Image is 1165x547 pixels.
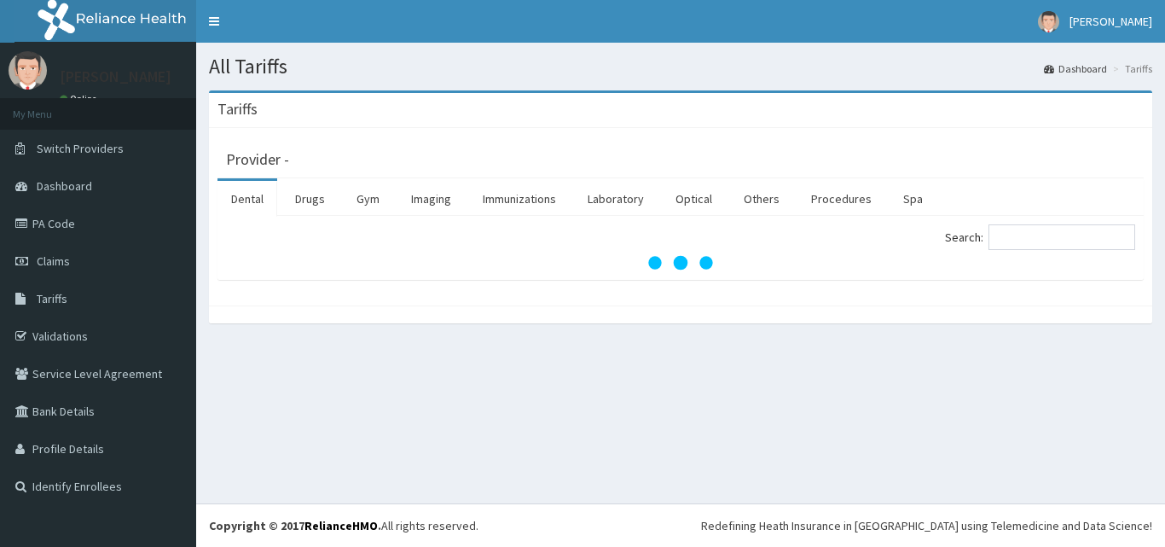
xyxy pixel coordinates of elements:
[397,181,465,217] a: Imaging
[1044,61,1107,76] a: Dashboard
[37,253,70,269] span: Claims
[60,69,171,84] p: [PERSON_NAME]
[574,181,658,217] a: Laboratory
[209,55,1152,78] h1: All Tariffs
[217,181,277,217] a: Dental
[1109,61,1152,76] li: Tariffs
[37,291,67,306] span: Tariffs
[281,181,339,217] a: Drugs
[217,102,258,117] h3: Tariffs
[469,181,570,217] a: Immunizations
[730,181,793,217] a: Others
[209,518,381,533] strong: Copyright © 2017 .
[196,503,1165,547] footer: All rights reserved.
[343,181,393,217] a: Gym
[1069,14,1152,29] span: [PERSON_NAME]
[37,178,92,194] span: Dashboard
[646,229,715,297] svg: audio-loading
[797,181,885,217] a: Procedures
[226,152,289,167] h3: Provider -
[662,181,726,217] a: Optical
[890,181,936,217] a: Spa
[988,224,1135,250] input: Search:
[1038,11,1059,32] img: User Image
[37,141,124,156] span: Switch Providers
[701,517,1152,534] div: Redefining Heath Insurance in [GEOGRAPHIC_DATA] using Telemedicine and Data Science!
[945,224,1135,250] label: Search:
[9,51,47,90] img: User Image
[304,518,378,533] a: RelianceHMO
[60,93,101,105] a: Online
